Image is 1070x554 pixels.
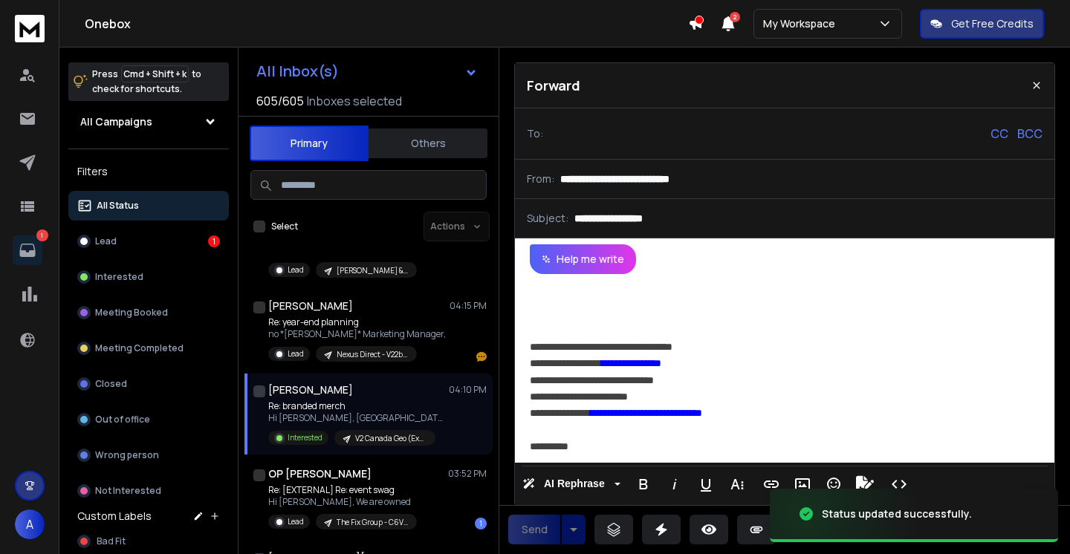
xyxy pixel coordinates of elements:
[36,229,48,241] p: 1
[822,506,972,521] div: Status updated successfully.
[288,516,304,527] p: Lead
[92,67,201,97] p: Press to check for shortcuts.
[475,518,487,529] div: 1
[268,484,417,496] p: Re: [EXTERNAL] Re: event swag
[763,16,841,31] p: My Workspace
[68,476,229,506] button: Not Interested
[757,469,785,499] button: Insert Link (⌘K)
[271,221,298,232] label: Select
[920,9,1044,39] button: Get Free Credits
[97,535,126,547] span: Bad Fit
[527,126,543,141] p: To:
[288,264,304,276] p: Lead
[95,449,159,461] p: Wrong person
[723,469,751,499] button: More Text
[851,469,879,499] button: Signature
[788,469,817,499] button: Insert Image (⌘P)
[268,496,417,508] p: Hi [PERSON_NAME], We are owned
[95,485,161,497] p: Not Interested
[268,400,447,412] p: Re: branded merch
[68,107,229,137] button: All Campaigns
[256,64,339,79] h1: All Inbox(s)
[527,211,568,226] p: Subject:
[15,15,45,42] img: logo
[68,262,229,292] button: Interested
[68,161,229,182] h3: Filters
[77,509,152,524] h3: Custom Labels
[519,469,623,499] button: AI Rephrase
[449,384,487,396] p: 04:10 PM
[95,307,168,319] p: Meeting Booked
[541,478,608,490] span: AI Rephrase
[337,265,408,276] p: [PERSON_NAME] & [PERSON_NAME] - Old V2 Update (Entertainment / Publishers)
[68,440,229,470] button: Wrong person
[337,517,408,528] p: The Fix Group - C6V1 - Event Swag
[208,235,220,247] div: 1
[95,235,117,247] p: Lead
[288,432,322,443] p: Interested
[355,433,427,444] p: V2 Canada Geo (Exclude [GEOGRAPHIC_DATA])
[80,114,152,129] h1: All Campaigns
[450,300,487,312] p: 04:15 PM
[820,469,848,499] button: Emoticons
[97,200,139,212] p: All Status
[15,509,45,539] button: A
[268,316,446,328] p: Re: year-end planning
[527,75,580,96] p: Forward
[256,92,304,110] span: 605 / 605
[337,349,408,360] p: Nexus Direct - V22b Messaging - Q4/Giving [DATE] planning - retarget
[629,469,658,499] button: Bold (⌘B)
[885,469,913,499] button: Code View
[369,127,487,160] button: Others
[527,172,554,186] p: From:
[268,412,447,424] p: Hi [PERSON_NAME], [GEOGRAPHIC_DATA] to e-meet
[121,65,189,82] span: Cmd + Shift + k
[661,469,689,499] button: Italic (⌘I)
[268,382,353,397] h1: [PERSON_NAME]
[268,328,446,340] p: no *[PERSON_NAME]* Marketing Manager,
[268,466,372,481] h1: OP [PERSON_NAME]
[68,298,229,327] button: Meeting Booked
[692,469,720,499] button: Underline (⌘U)
[990,125,1008,143] p: CC
[95,378,127,390] p: Closed
[68,405,229,434] button: Out of office
[68,191,229,221] button: All Status
[268,299,353,313] h1: [PERSON_NAME]
[730,12,740,22] span: 2
[307,92,402,110] h3: Inboxes selected
[951,16,1034,31] p: Get Free Credits
[95,414,150,426] p: Out of office
[68,333,229,363] button: Meeting Completed
[288,348,304,359] p: Lead
[68,369,229,399] button: Closed
[85,15,688,33] h1: Onebox
[448,468,487,480] p: 03:52 PM
[530,244,636,274] button: Help me write
[95,342,184,354] p: Meeting Completed
[13,235,42,265] a: 1
[95,271,143,283] p: Interested
[250,126,369,161] button: Primary
[244,56,490,86] button: All Inbox(s)
[68,227,229,256] button: Lead1
[1017,125,1043,143] p: BCC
